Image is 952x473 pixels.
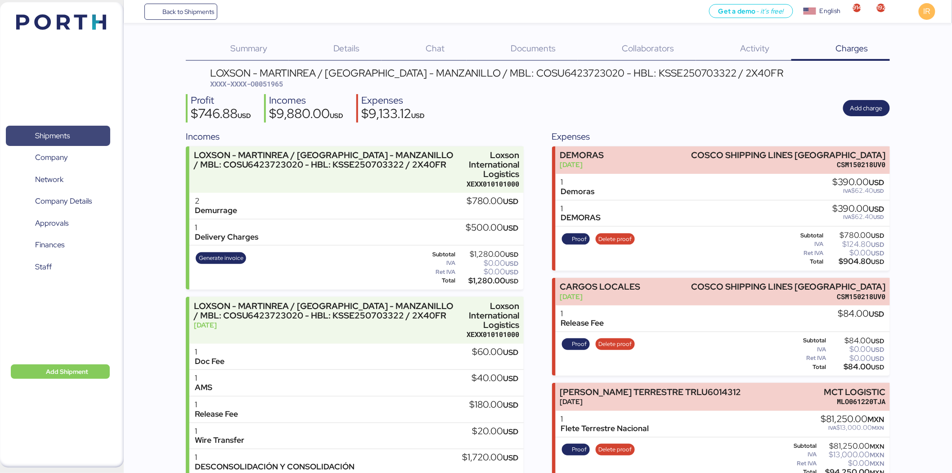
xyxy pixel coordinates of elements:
div: Ret IVA [787,460,817,467]
span: USD [238,111,251,120]
button: Generate invoice [196,252,246,264]
div: XEXX010101000 [459,330,519,339]
div: CSM150218UV0 [691,292,885,301]
span: Company Details [35,195,92,208]
div: CSM150218UV0 [691,160,885,169]
span: USD [503,223,518,233]
div: $0.00 [819,460,885,467]
button: Add Shipment [11,364,110,379]
span: Back to Shipments [162,6,214,17]
div: $0.00 [826,250,885,256]
div: IVA [787,451,817,458]
div: $1,280.00 [457,277,518,284]
div: $62.40 [833,214,885,220]
div: COSCO SHIPPING LINES [GEOGRAPHIC_DATA] [691,150,885,160]
div: 1 [195,373,212,383]
div: $9,880.00 [269,107,343,123]
div: $0.00 [457,260,518,267]
div: $780.00 [467,196,518,206]
span: Summary [230,42,267,54]
div: 1 [561,414,649,424]
span: Add Shipment [46,366,88,377]
div: XEXX010101000 [459,179,519,189]
div: Subtotal [787,443,817,449]
div: $84.00 [828,337,885,344]
a: Staff [6,256,110,277]
div: Profit [191,94,251,107]
span: USD [871,241,885,249]
div: $390.00 [833,204,885,214]
div: English [820,6,840,16]
div: Ret IVA [787,355,826,361]
a: Company Details [6,191,110,212]
div: LOXSON - MARTINREA / [GEOGRAPHIC_DATA] - MANZANILLO / MBL: COSU6423723020 - HBL: KSSE250703322 / ... [194,150,455,169]
span: USD [503,347,518,357]
span: USD [869,204,885,214]
button: Proof [562,444,590,455]
div: Delivery Charges [195,232,258,242]
span: USD [505,277,518,285]
span: USD [503,196,518,206]
span: Documents [511,42,556,54]
div: $0.00 [828,355,885,362]
span: USD [411,111,425,120]
span: Add charge [850,103,883,114]
span: USD [503,453,518,463]
div: Incomes [269,94,343,107]
div: Demoras [561,187,595,196]
div: [DATE] [194,320,455,330]
span: USD [503,373,518,383]
div: IVA [421,260,455,266]
span: IVA [844,214,852,221]
div: AMS [195,383,212,392]
span: Shipments [35,129,70,142]
button: Delete proof [596,444,635,455]
div: [PERSON_NAME] TERRESTRE TRLU6014312 [560,387,741,397]
span: Chat [426,42,445,54]
span: Generate invoice [199,253,243,263]
span: USD [869,177,885,187]
div: LOXSON - MARTINREA / [GEOGRAPHIC_DATA] - MANZANILLO / MBL: COSU6423723020 - HBL: KSSE250703322 / ... [210,68,784,78]
a: Finances [6,235,110,255]
span: Proof [572,234,587,244]
a: Back to Shipments [144,4,218,20]
a: Company [6,147,110,168]
button: Delete proof [596,233,635,245]
div: 1 [195,347,225,357]
div: Subtotal [787,337,826,344]
span: Details [333,42,360,54]
span: USD [505,250,518,259]
div: Total [787,259,824,265]
span: MXN [870,442,885,450]
a: Network [6,169,110,190]
div: 1 [561,309,604,318]
div: DEMORAS [560,150,604,160]
div: $0.00 [828,346,885,353]
div: MCT LOGISTIC [824,387,885,397]
div: $13,000.00 [819,451,885,458]
div: $180.00 [469,400,518,410]
span: Proof [572,339,587,349]
span: USD [871,258,885,266]
span: USD [871,363,885,371]
button: Add charge [843,100,890,116]
span: USD [871,346,885,354]
span: Delete proof [598,339,632,349]
div: Expenses [361,94,425,107]
div: Total [421,277,455,284]
span: Delete proof [598,445,632,455]
div: Incomes [186,130,524,143]
div: 1 [195,453,355,462]
span: Staff [35,260,52,273]
div: $60.00 [472,347,518,357]
a: Shipments [6,126,110,146]
span: Company [35,151,68,164]
div: Release Fee [195,409,238,419]
span: USD [871,355,885,363]
div: $780.00 [826,232,885,239]
div: $81,250.00 [821,414,885,424]
div: $62.40 [833,187,885,194]
span: MXN [872,424,885,432]
div: CARGOS LOCALES [560,282,640,291]
span: Finances [35,238,64,251]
